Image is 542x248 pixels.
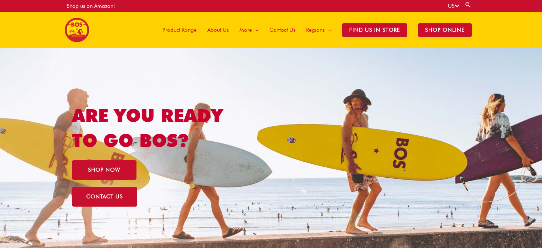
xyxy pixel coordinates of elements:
[264,12,301,48] a: Contact Us
[88,167,120,173] span: SHOP NOW
[162,19,197,41] span: Product Range
[152,12,477,48] nav: Site Navigation
[234,12,264,48] a: More
[465,1,472,8] a: Search button
[342,23,407,37] span: Find Us in Store
[306,19,325,41] span: Regions
[337,12,413,48] a: Find Us in Store
[72,160,136,180] a: SHOP NOW
[239,19,252,41] span: More
[418,23,472,37] span: SHOP ONLINE
[202,12,234,48] a: About Us
[157,12,202,48] a: Product Range
[207,19,229,41] span: About Us
[65,18,89,42] img: BOS United States
[72,103,252,153] h1: ARE YOU READY TO GO BOS?
[72,187,137,207] a: CONTACT US
[86,194,123,199] span: CONTACT US
[301,12,337,48] a: Regions
[448,3,459,9] a: US
[269,19,295,41] span: Contact Us
[413,12,477,48] a: SHOP ONLINE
